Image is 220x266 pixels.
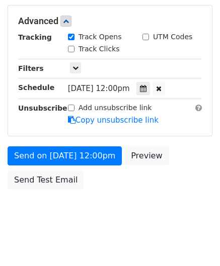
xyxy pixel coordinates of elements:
iframe: Chat Widget [170,218,220,266]
label: Track Clicks [79,44,120,54]
a: Preview [124,146,169,165]
a: Send Test Email [8,170,84,190]
strong: Unsubscribe [18,104,67,112]
a: Copy unsubscribe link [68,116,159,125]
span: [DATE] 12:00pm [68,84,130,93]
strong: Filters [18,64,44,72]
label: Track Opens [79,32,122,42]
label: UTM Codes [153,32,192,42]
strong: Schedule [18,83,54,92]
strong: Tracking [18,33,52,41]
label: Add unsubscribe link [79,103,152,113]
h5: Advanced [18,16,202,27]
a: Send on [DATE] 12:00pm [8,146,122,165]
